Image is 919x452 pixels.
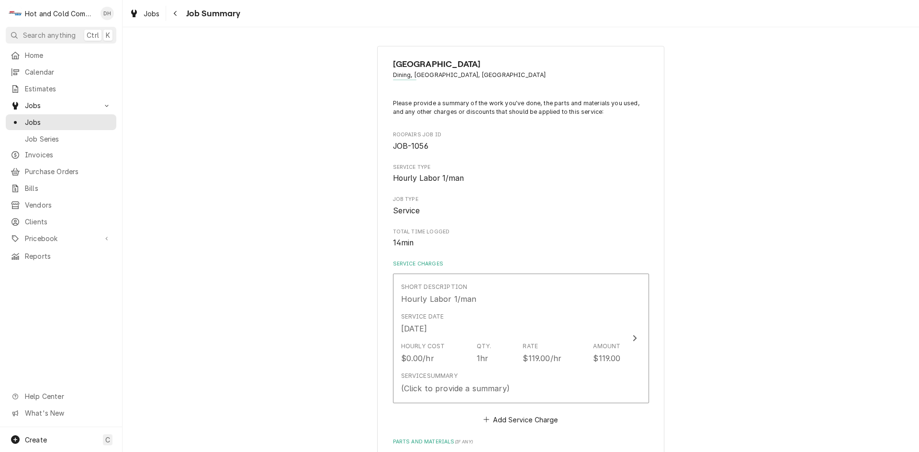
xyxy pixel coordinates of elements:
span: Estimates [25,84,112,94]
div: Service Date [401,312,444,321]
p: Please provide a summary of the work you've done, the parts and materials you used, and any other... [393,99,649,117]
div: Hot and Cold Commercial Kitchens, Inc. [25,9,95,19]
div: H [9,7,22,20]
a: Bills [6,180,116,196]
div: Total Time Logged [393,228,649,249]
a: Invoices [6,147,116,163]
a: Go to What's New [6,405,116,421]
button: Navigate back [168,6,183,21]
div: (Click to provide a summary) [401,383,510,394]
span: Service [393,206,420,215]
span: Search anything [23,30,76,40]
div: Hot and Cold Commercial Kitchens, Inc.'s Avatar [9,7,22,20]
div: Roopairs Job ID [393,131,649,152]
span: Job Type [393,205,649,217]
span: Create [25,436,47,444]
div: Qty. [477,342,492,351]
div: Job Type [393,196,649,216]
div: Hourly Labor 1/man [401,293,477,305]
button: Add Service Charge [482,413,560,426]
span: Bills [25,183,112,193]
a: Jobs [125,6,164,22]
div: Rate [523,342,538,351]
a: Jobs [6,114,116,130]
div: $119.00 [593,353,620,364]
span: JOB-1056 [393,142,428,151]
span: Invoices [25,150,112,160]
div: 1hr [477,353,488,364]
span: K [106,30,110,40]
a: Purchase Orders [6,164,116,179]
a: Home [6,47,116,63]
div: Service Summary [401,372,458,380]
a: Estimates [6,81,116,97]
a: Go to Pricebook [6,231,116,246]
div: Service Type [393,164,649,184]
button: Search anythingCtrlK [6,27,116,44]
span: Roopairs Job ID [393,131,649,139]
span: Job Type [393,196,649,203]
div: Daryl Harris's Avatar [101,7,114,20]
div: DH [101,7,114,20]
a: Reports [6,248,116,264]
label: Service Charges [393,260,649,268]
label: Parts and Materials [393,438,649,446]
span: Purchase Orders [25,166,112,176]
div: Amount [593,342,620,351]
span: Jobs [25,100,97,110]
span: Home [25,50,112,60]
span: Job Summary [183,7,241,20]
a: Job Series [6,131,116,147]
span: ( if any ) [455,439,473,444]
span: Calendar [25,67,112,77]
span: Total Time Logged [393,237,649,249]
div: Service Charges [393,260,649,426]
span: Ctrl [87,30,99,40]
div: Client Information [393,58,649,87]
span: Clients [25,217,112,227]
div: Hourly Cost [401,342,445,351]
span: What's New [25,408,111,418]
span: 14min [393,238,414,247]
a: Vendors [6,197,116,213]
span: Total Time Logged [393,228,649,236]
span: Job Series [25,134,112,144]
span: Reports [25,251,112,261]
div: [DATE] [401,323,427,334]
button: Update Line Item [393,274,649,403]
a: Go to Jobs [6,98,116,113]
span: Roopairs Job ID [393,141,649,152]
a: Clients [6,214,116,230]
span: Hourly Labor 1/man [393,174,464,183]
a: Go to Help Center [6,388,116,404]
span: Help Center [25,391,111,401]
span: Vendors [25,200,112,210]
div: Short Description [401,283,468,291]
div: $119.00/hr [523,353,561,364]
span: Jobs [25,117,112,127]
span: C [105,435,110,445]
span: Jobs [144,9,160,19]
div: $0.00/hr [401,353,434,364]
span: Address [393,71,649,79]
span: Service Type [393,164,649,171]
a: Calendar [6,64,116,80]
span: Pricebook [25,233,97,243]
span: Name [393,58,649,71]
span: Service Type [393,173,649,184]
